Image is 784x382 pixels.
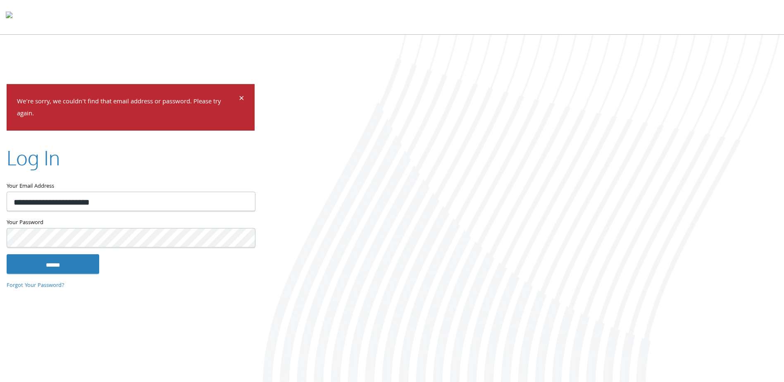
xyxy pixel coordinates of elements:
[239,91,244,107] span: ×
[7,281,64,290] a: Forgot Your Password?
[239,95,244,105] button: Dismiss alert
[7,217,255,228] label: Your Password
[17,96,238,120] p: We're sorry, we couldn't find that email address or password. Please try again.
[6,9,12,25] img: todyl-logo-dark.svg
[7,143,60,171] h2: Log In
